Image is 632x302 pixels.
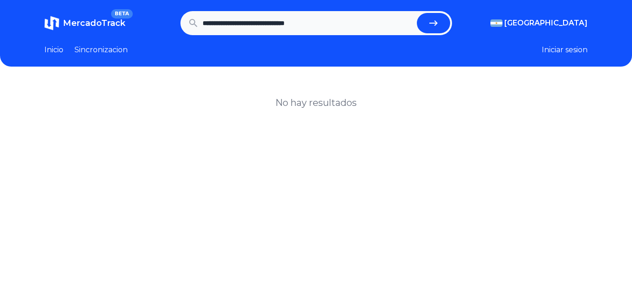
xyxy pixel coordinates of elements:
span: MercadoTrack [63,18,125,28]
button: Iniciar sesion [542,44,588,55]
img: MercadoTrack [44,16,59,31]
a: Sincronizacion [74,44,128,55]
img: Argentina [490,19,502,27]
a: MercadoTrackBETA [44,16,125,31]
a: Inicio [44,44,63,55]
button: [GEOGRAPHIC_DATA] [490,18,588,29]
span: [GEOGRAPHIC_DATA] [504,18,588,29]
span: BETA [111,9,133,18]
h1: No hay resultados [275,96,357,109]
